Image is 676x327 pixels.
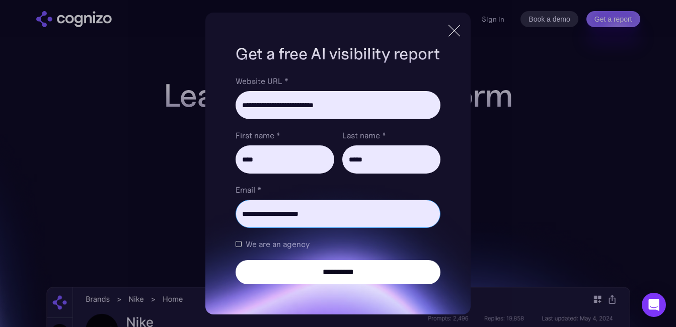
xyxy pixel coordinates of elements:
[642,293,666,317] div: Open Intercom Messenger
[236,75,440,284] form: Brand Report Form
[236,43,440,65] h1: Get a free AI visibility report
[236,75,440,87] label: Website URL *
[246,238,310,250] span: We are an agency
[236,129,334,141] label: First name *
[236,184,440,196] label: Email *
[342,129,440,141] label: Last name *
